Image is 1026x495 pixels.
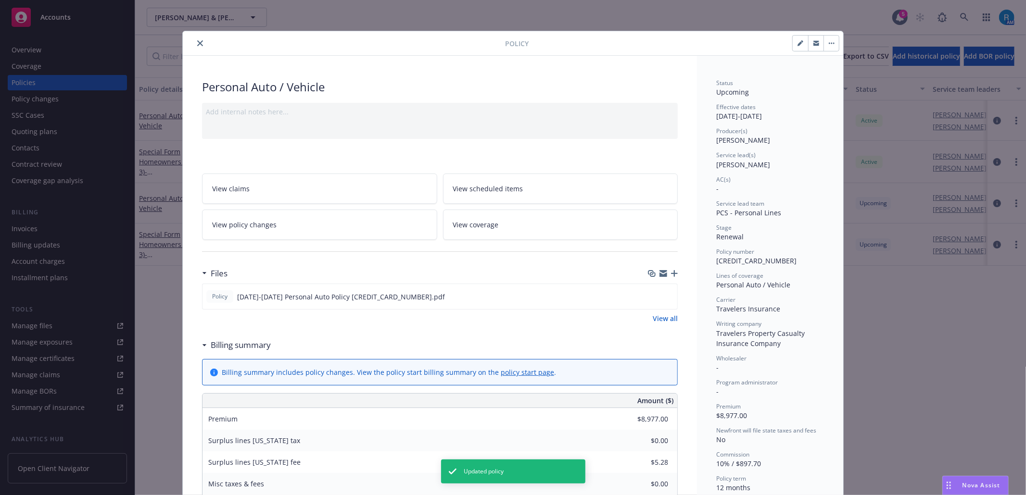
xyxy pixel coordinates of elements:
[716,175,731,184] span: AC(s)
[202,339,271,351] div: Billing summary
[716,280,790,289] span: Personal Auto / Vehicle
[716,459,761,468] span: 10% / $897.70
[653,313,678,323] a: View all
[716,127,747,135] span: Producer(s)
[202,173,437,204] a: View claims
[716,151,756,159] span: Service lead(s)
[208,414,238,423] span: Premium
[716,87,749,97] span: Upcoming
[211,339,271,351] h3: Billing summary
[716,378,778,386] span: Program administrator
[611,412,674,426] input: 0.00
[637,396,673,406] span: Amount ($)
[464,467,504,476] span: Updated policy
[505,38,529,49] span: Policy
[716,223,732,232] span: Stage
[943,476,955,495] div: Drag to move
[716,450,749,458] span: Commission
[716,256,797,265] span: [CREDIT_CARD_NUMBER]
[211,267,228,280] h3: Files
[210,292,229,301] span: Policy
[208,458,301,467] span: Surplus lines [US_STATE] fee
[716,199,764,208] span: Service lead team
[443,173,678,204] a: View scheduled items
[202,267,228,280] div: Files
[716,402,741,410] span: Premium
[443,210,678,240] a: View coverage
[194,37,206,49] button: close
[453,184,523,194] span: View scheduled items
[716,363,719,372] span: -
[716,232,744,241] span: Renewal
[611,455,674,470] input: 0.00
[206,107,674,117] div: Add internal notes here...
[716,354,747,362] span: Wholesaler
[716,474,746,483] span: Policy term
[208,436,300,445] span: Surplus lines [US_STATE] tax
[611,477,674,491] input: 0.00
[716,426,816,434] span: Newfront will file state taxes and fees
[453,220,499,230] span: View coverage
[716,247,754,256] span: Policy number
[716,103,756,111] span: Effective dates
[202,210,437,240] a: View policy changes
[716,184,719,193] span: -
[716,435,725,444] span: No
[716,208,781,217] span: PCS - Personal Lines
[963,481,1001,489] span: Nova Assist
[716,136,770,145] span: [PERSON_NAME]
[716,296,735,304] span: Carrier
[208,479,264,488] span: Misc taxes & fees
[501,368,554,377] a: policy start page
[716,304,780,313] span: Travelers Insurance
[716,320,761,328] span: Writing company
[716,411,747,420] span: $8,977.00
[212,220,277,230] span: View policy changes
[716,329,807,348] span: Travelers Property Casualty Insurance Company
[942,476,1009,495] button: Nova Assist
[716,272,763,280] span: Lines of coverage
[237,292,445,302] span: [DATE]-[DATE] Personal Auto Policy [CREDIT_CARD_NUMBER].pdf
[716,483,750,492] span: 12 months
[665,292,673,302] button: preview file
[202,79,678,95] div: Personal Auto / Vehicle
[611,433,674,448] input: 0.00
[212,184,250,194] span: View claims
[222,367,556,377] div: Billing summary includes policy changes. View the policy start billing summary on the .
[716,387,719,396] span: -
[716,79,733,87] span: Status
[716,160,770,169] span: [PERSON_NAME]
[649,292,657,302] button: download file
[716,103,824,121] div: [DATE] - [DATE]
